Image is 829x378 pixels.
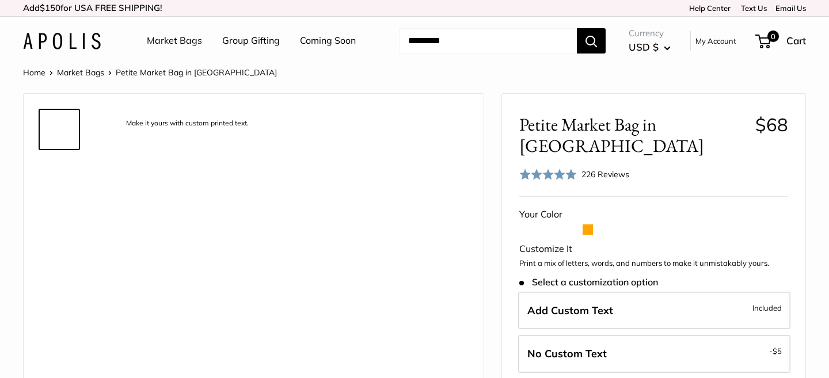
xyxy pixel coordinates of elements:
span: 0 [767,30,779,42]
a: Home [23,67,45,78]
span: No Custom Text [527,347,607,360]
a: description_Make it yours with custom printed text. [39,109,80,150]
a: Coming Soon [300,32,356,49]
span: 226 Reviews [581,169,629,180]
p: Print a mix of letters, words, and numbers to make it unmistakably yours. [519,258,788,269]
a: Market Bags [147,32,202,49]
span: Petite Market Bag in [GEOGRAPHIC_DATA] [116,67,277,78]
a: Email Us [775,3,806,13]
span: $68 [755,113,788,136]
a: description_Spacious inner area with room for everything. Plus water-resistant lining. [39,201,80,242]
div: Customize It [519,240,788,258]
span: - [769,344,782,358]
a: description_Take it anywhere with easy-grip handles. [39,155,80,196]
span: $5 [773,346,782,356]
input: Search... [399,28,577,54]
a: Petite Market Bag in Field Green [39,293,80,334]
a: Text Us [741,3,767,13]
span: Currency [629,25,671,41]
div: Make it yours with custom printed text. [120,116,254,131]
a: 0 Cart [756,32,806,50]
a: Market Bags [57,67,104,78]
span: USD $ [629,41,659,53]
img: Apolis [23,33,101,49]
span: Select a customization option [519,277,658,288]
a: Petite Market Bag in Field Green [39,247,80,288]
a: Group Gifting [222,32,280,49]
nav: Breadcrumb [23,65,277,80]
a: My Account [695,34,736,48]
button: USD $ [629,38,671,56]
span: Petite Market Bag in [GEOGRAPHIC_DATA] [519,114,747,156]
button: Search [577,28,606,54]
span: Add Custom Text [527,304,613,317]
div: Your Color [519,206,788,223]
label: Add Custom Text [518,292,790,330]
a: Help Center [689,3,731,13]
span: Cart [786,35,806,47]
label: Leave Blank [518,335,790,373]
span: Included [752,301,782,315]
span: $150 [40,2,60,13]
